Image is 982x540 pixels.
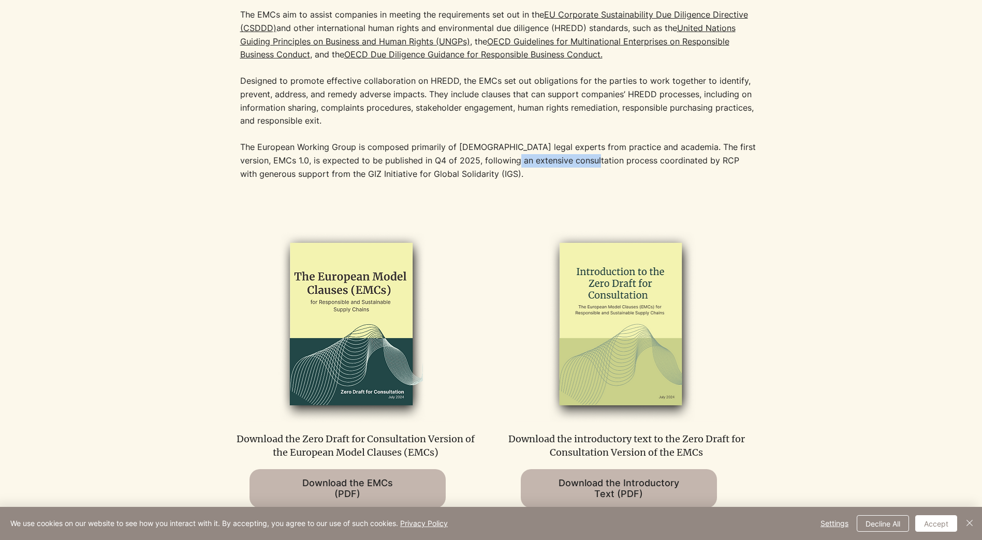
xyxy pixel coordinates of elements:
button: Close [963,515,976,532]
img: Close [963,517,976,529]
span: Download the EMCs (PDF) [302,477,393,499]
span: Download the Introductory Text (PDF) [559,477,679,499]
span: Settings [820,516,848,531]
p: The European Working Group is composed primarily of [DEMOGRAPHIC_DATA] legal experts from practic... [240,141,758,181]
a: Download the Introductory Text (PDF) [521,469,717,508]
p: Download the introductory text to the Zero Draft for Consultation Version of the EMCs [504,432,749,458]
span: We use cookies on our website to see how you interact with it. By accepting, you agree to our use... [10,519,448,528]
p: The EMCs aim to assist companies in meeting the requirements set out in the and other internation... [240,8,758,127]
button: Accept [915,515,957,532]
a: Privacy Policy [400,519,448,528]
a: United Nations Guiding Principles on Business and Human Rights (UNGPs) [240,23,736,47]
img: EMCs-zero-draft-2024_edited.png [243,228,457,423]
a: Download the EMCs (PDF) [250,469,446,508]
button: Decline All [857,515,909,532]
a: OECD Due Diligence Guidance for Responsible Business Conduct. [344,49,603,59]
img: emcs_zero_draft_intro_2024_edited.png [515,228,728,423]
p: Download the Zero Draft for Consultation Version of the European Model Clauses (EMCs) [233,432,478,458]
